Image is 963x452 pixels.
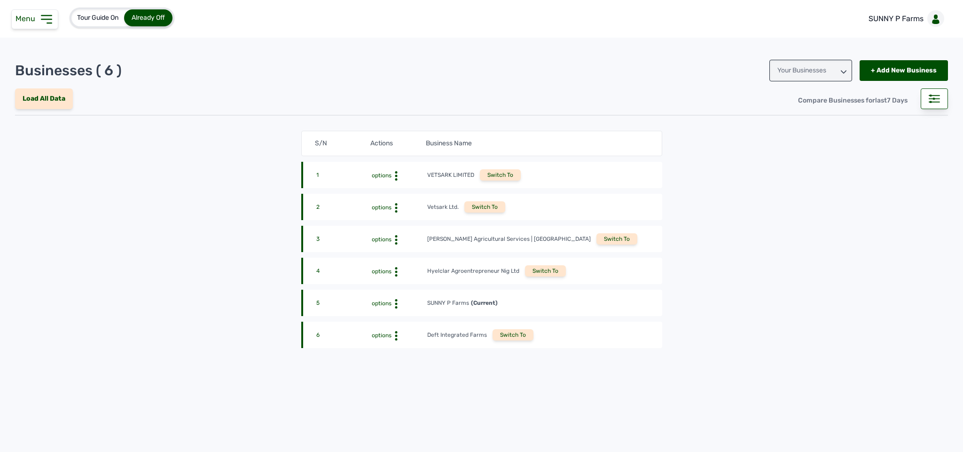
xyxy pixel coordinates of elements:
span: options [372,204,391,211]
span: (Current) [469,300,498,306]
div: Switch To [493,329,533,341]
span: options [372,300,391,307]
div: 3 [316,235,372,245]
div: 2 [316,203,372,213]
div: Switch To [596,233,637,245]
div: Switch To [480,169,521,181]
a: SUNNY P Farms [861,6,948,32]
div: 5 [316,299,372,309]
div: [PERSON_NAME] Agricultural Services | [GEOGRAPHIC_DATA] [427,235,591,243]
div: Deft Integrated Farms [427,331,487,339]
div: Switch To [525,265,566,277]
span: Already Off [132,14,165,22]
span: Tour Guide On [77,14,118,22]
div: Switch To [464,201,505,213]
div: SUNNY P Farms [427,299,469,307]
div: Actions [370,139,426,148]
div: 1 [316,171,372,181]
div: 4 [316,267,372,277]
div: Hyelclar Agroentrepreneur Nig Ltd [427,267,519,275]
span: Load All Data [23,95,65,103]
p: Businesses ( 6 ) [15,62,122,79]
div: Your Businesses [769,60,852,81]
div: Compare Businesses for 7 Days [791,90,915,111]
span: options [372,172,391,179]
span: Menu [16,14,39,23]
span: last [875,96,887,104]
div: + Add New Business [860,60,948,81]
div: VETSARK LIMITED [427,171,474,179]
div: S/N [315,139,370,148]
p: SUNNY P Farms [869,13,924,24]
span: options [372,268,391,275]
div: Business Name [426,139,648,148]
span: options [372,236,391,243]
span: options [372,332,391,339]
div: Vetsark Ltd. [427,203,459,211]
div: 6 [316,331,372,341]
